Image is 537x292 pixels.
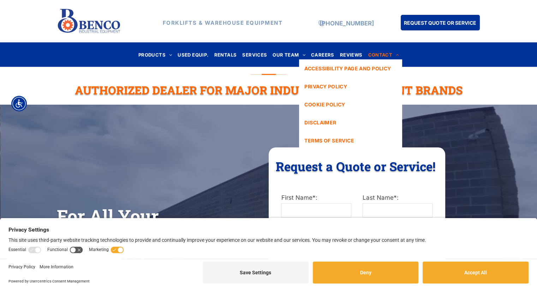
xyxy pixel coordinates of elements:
a: OUR TEAM [270,50,308,59]
span: ACCESSIBILITY PAGE AND POLICY [304,65,391,72]
a: RENTALS [211,50,240,59]
span: REQUEST QUOTE OR SERVICE [404,16,476,29]
a: CAREERS [308,50,337,59]
a: DISCLAIMER [299,113,401,132]
div: Accessibility Menu [11,96,27,111]
span: CONTACT [368,50,399,59]
a: TERMS OF SERVICE [299,132,401,150]
a: SERVICES [239,50,270,59]
span: Request a Quote or Service! [276,158,436,174]
a: CONTACT [365,50,401,59]
span: DISCLAIMER [304,119,336,126]
span: Authorized Dealer For Major Industrial Equipment Brands [75,82,463,98]
a: ACCESSIBILITY PAGE AND POLICY [299,59,401,77]
span: COOKIE POLICY [304,101,345,108]
span: TERMS OF SERVICE [304,137,354,144]
a: COOKIE POLICY [299,95,401,113]
a: [PHONE_NUMBER] [320,20,374,27]
strong: FORKLIFTS & WAREHOUSE EQUIPMENT [163,19,283,26]
span: For All Your [57,204,159,228]
a: USED EQUIP. [175,50,211,59]
a: PRODUCTS [136,50,175,59]
a: REVIEWS [337,50,365,59]
a: REQUEST QUOTE OR SERVICE [401,15,480,30]
span: PRIVACY POLICY [304,83,347,90]
a: PRIVACY POLICY [299,77,401,95]
label: First Name*: [281,193,351,203]
label: Last Name*: [362,193,432,203]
